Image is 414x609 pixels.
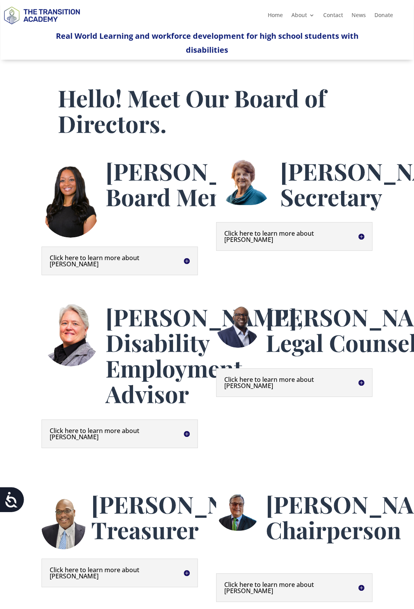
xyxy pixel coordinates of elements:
[0,2,83,29] img: TTA Brand_TTA Primary Logo_Horizontal_Light BG
[268,12,283,21] a: Home
[352,12,366,21] a: News
[224,581,364,594] h5: Click here to learn more about [PERSON_NAME]
[0,23,83,30] a: Logo-Noticias
[50,567,190,579] h5: Click here to learn more about [PERSON_NAME]
[91,488,289,545] span: [PERSON_NAME], Treasurer
[224,230,364,243] h5: Click here to learn more about [PERSON_NAME]
[323,12,343,21] a: Contact
[106,301,303,409] span: [PERSON_NAME], Disability Employment Advisor
[106,155,303,212] span: [PERSON_NAME], Board Member
[224,376,364,389] h5: Click here to learn more about [PERSON_NAME]
[374,12,393,21] a: Donate
[291,12,315,21] a: About
[50,428,190,440] h5: Click here to learn more about [PERSON_NAME]
[58,82,326,139] span: Hello! Meet Our Board of Directors.
[56,31,359,55] span: Real World Learning and workforce development for high school students with disabilities
[50,255,190,267] h5: Click here to learn more about [PERSON_NAME]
